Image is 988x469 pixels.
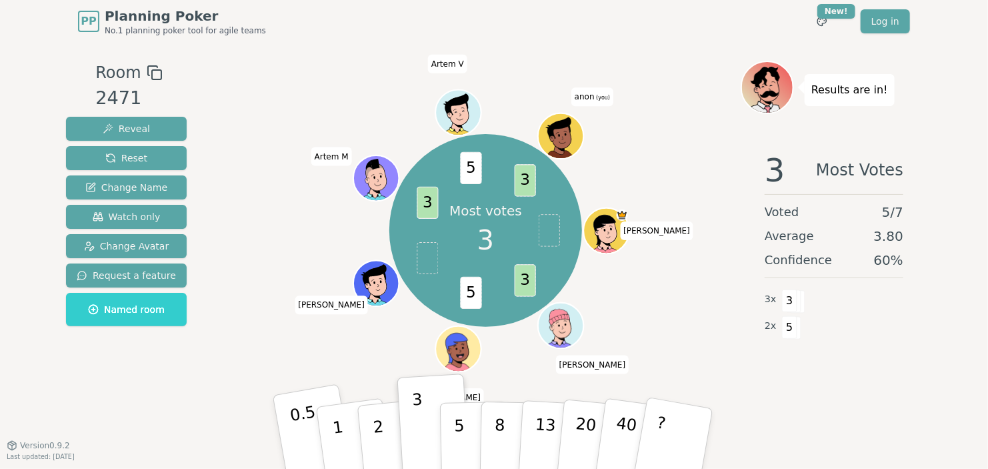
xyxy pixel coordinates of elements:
span: Last updated: [DATE] [7,453,75,460]
span: Planning Poker [105,7,266,25]
span: 5 [782,316,797,339]
button: Reset [66,146,187,170]
span: 60 % [874,251,903,270]
span: 3 [515,265,536,297]
button: New! [810,9,834,33]
span: Change Avatar [84,240,169,253]
span: Version 0.9.2 [20,440,70,451]
button: Request a feature [66,264,187,288]
span: 3 [477,220,494,260]
span: Most Votes [816,154,903,186]
span: Reveal [103,122,150,135]
span: 2 x [765,319,777,334]
span: Reset [105,151,147,165]
span: Average [765,227,814,246]
button: Change Avatar [66,234,187,258]
p: Most votes [449,201,522,220]
span: 3 [515,165,536,197]
span: PP [81,13,96,29]
span: Named room [88,303,165,316]
span: Click to change your name [411,388,485,407]
span: No.1 planning poker tool for agile teams [105,25,266,36]
a: PPPlanning PokerNo.1 planning poker tool for agile teams [78,7,266,36]
span: Voted [765,203,799,221]
span: 3 x [765,292,777,307]
span: 3.80 [873,227,903,246]
span: Change Name [85,181,167,194]
button: Change Name [66,175,187,199]
a: Log in [861,9,910,33]
div: New! [817,4,855,19]
div: 2471 [95,85,162,112]
span: 3 [782,290,797,312]
span: Click to change your name [571,87,613,106]
span: Room [95,61,141,85]
button: Named room [66,293,187,326]
span: 5 [461,152,482,184]
span: Confidence [765,251,832,270]
span: Denis is the host [617,209,628,220]
span: Watch only [93,210,161,223]
button: Watch only [66,205,187,229]
span: Request a feature [77,269,176,282]
p: 3 [412,390,427,463]
span: Click to change your name [620,221,693,240]
span: Click to change your name [428,54,467,73]
span: 5 / 7 [882,203,903,221]
span: Click to change your name [311,147,352,165]
span: 3 [417,187,439,219]
p: Results are in! [811,81,888,99]
span: Click to change your name [556,355,629,374]
span: (you) [595,95,611,101]
button: Version0.9.2 [7,440,70,451]
span: 5 [461,277,482,309]
span: Click to change your name [295,296,368,314]
span: 3 [765,154,785,186]
button: Reveal [66,117,187,141]
button: Click to change your avatar [540,114,583,157]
